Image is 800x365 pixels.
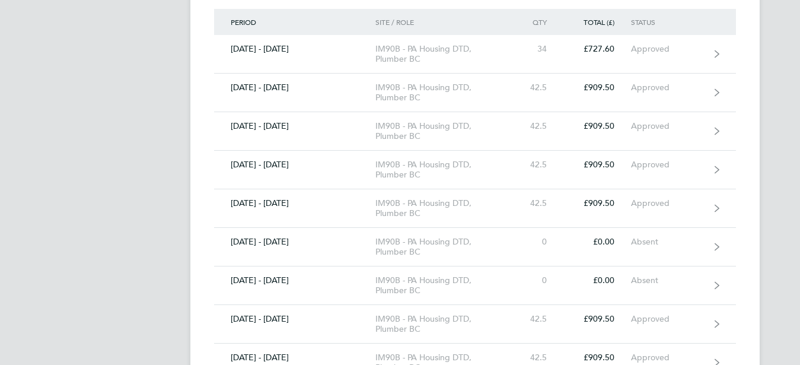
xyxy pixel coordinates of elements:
div: Absent [631,275,704,285]
div: £0.00 [563,237,631,247]
div: Approved [631,82,704,93]
div: 0 [511,275,563,285]
div: IM90B - PA Housing DTD, Plumber BC [375,198,511,218]
a: [DATE] - [DATE]IM90B - PA Housing DTD, Plumber BC42.5£909.50Approved [214,74,736,112]
div: Qty [511,18,563,26]
div: IM90B - PA Housing DTD, Plumber BC [375,82,511,103]
div: £727.60 [563,44,631,54]
div: Approved [631,198,704,208]
div: £909.50 [563,160,631,170]
div: 42.5 [511,160,563,170]
div: IM90B - PA Housing DTD, Plumber BC [375,44,511,64]
div: 42.5 [511,314,563,324]
div: [DATE] - [DATE] [214,198,376,208]
div: Approved [631,121,704,131]
div: [DATE] - [DATE] [214,353,376,363]
div: £909.50 [563,121,631,131]
div: Absent [631,237,704,247]
div: Approved [631,44,704,54]
div: 42.5 [511,353,563,363]
div: [DATE] - [DATE] [214,275,376,285]
a: [DATE] - [DATE]IM90B - PA Housing DTD, Plumber BC0£0.00Absent [214,228,736,266]
div: [DATE] - [DATE] [214,44,376,54]
div: [DATE] - [DATE] [214,82,376,93]
div: £0.00 [563,275,631,285]
div: 34 [511,44,563,54]
div: 42.5 [511,198,563,208]
div: IM90B - PA Housing DTD, Plumber BC [375,275,511,296]
div: IM90B - PA Housing DTD, Plumber BC [375,121,511,141]
div: [DATE] - [DATE] [214,160,376,170]
div: 42.5 [511,121,563,131]
div: £909.50 [563,353,631,363]
div: IM90B - PA Housing DTD, Plumber BC [375,314,511,334]
div: Approved [631,160,704,170]
a: [DATE] - [DATE]IM90B - PA Housing DTD, Plumber BC42.5£909.50Approved [214,189,736,228]
div: [DATE] - [DATE] [214,314,376,324]
div: [DATE] - [DATE] [214,237,376,247]
a: [DATE] - [DATE]IM90B - PA Housing DTD, Plumber BC42.5£909.50Approved [214,151,736,189]
div: Total (£) [563,18,631,26]
div: IM90B - PA Housing DTD, Plumber BC [375,237,511,257]
div: Approved [631,353,704,363]
span: Period [231,17,256,27]
div: £909.50 [563,314,631,324]
div: Site / Role [375,18,511,26]
div: [DATE] - [DATE] [214,121,376,131]
div: £909.50 [563,82,631,93]
div: IM90B - PA Housing DTD, Plumber BC [375,160,511,180]
div: Approved [631,314,704,324]
div: 42.5 [511,82,563,93]
div: Status [631,18,704,26]
div: 0 [511,237,563,247]
div: £909.50 [563,198,631,208]
a: [DATE] - [DATE]IM90B - PA Housing DTD, Plumber BC42.5£909.50Approved [214,305,736,344]
a: [DATE] - [DATE]IM90B - PA Housing DTD, Plumber BC42.5£909.50Approved [214,112,736,151]
a: [DATE] - [DATE]IM90B - PA Housing DTD, Plumber BC0£0.00Absent [214,266,736,305]
a: [DATE] - [DATE]IM90B - PA Housing DTD, Plumber BC34£727.60Approved [214,35,736,74]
